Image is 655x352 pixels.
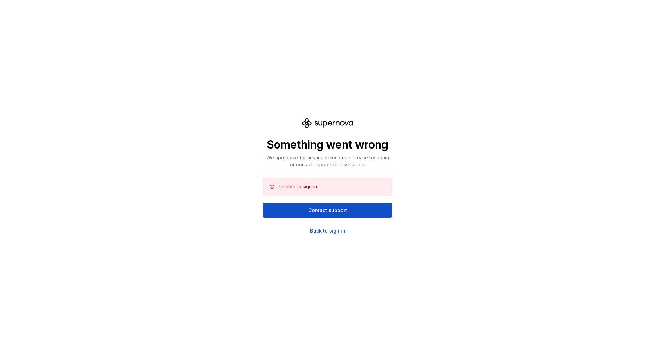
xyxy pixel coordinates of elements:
p: Something went wrong [263,138,392,152]
div: Unable to sign in. [279,183,318,190]
span: Contact support [308,207,347,214]
p: We apologize for any inconvenience. Please try again or contact support for assistance. [263,154,392,168]
a: Back to sign in [310,227,345,234]
button: Contact support [263,203,392,218]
